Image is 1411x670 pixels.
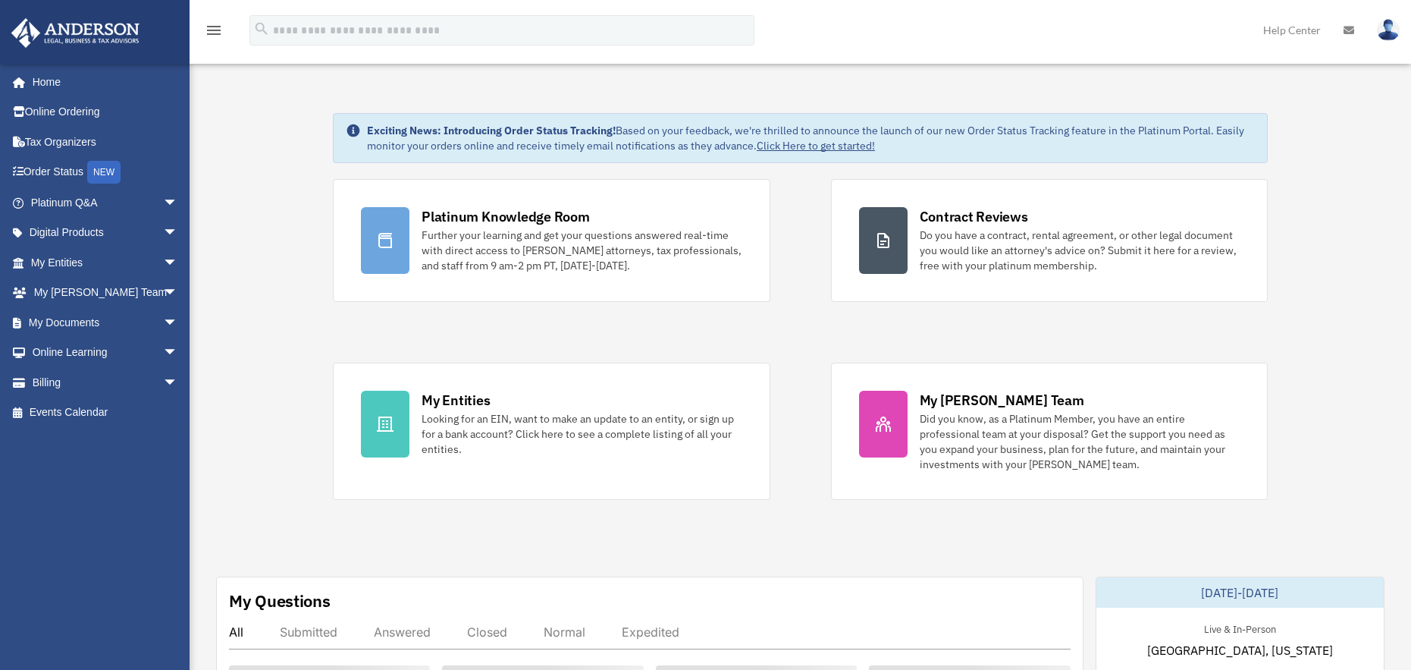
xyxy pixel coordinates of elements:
[205,27,223,39] a: menu
[11,97,201,127] a: Online Ordering
[163,338,193,369] span: arrow_drop_down
[374,624,431,640] div: Answered
[467,624,507,640] div: Closed
[1096,577,1384,608] div: [DATE]-[DATE]
[163,218,193,249] span: arrow_drop_down
[11,157,201,188] a: Order StatusNEW
[367,123,1255,153] div: Based on your feedback, we're thrilled to announce the launch of our new Order Status Tracking fe...
[422,391,490,410] div: My Entities
[757,139,875,153] a: Click Here to get started!
[229,590,331,612] div: My Questions
[11,307,201,338] a: My Documentsarrow_drop_down
[333,363,770,500] a: My Entities Looking for an EIN, want to make an update to an entity, or sign up for a bank accoun...
[11,338,201,368] a: Online Learningarrow_drop_down
[544,624,585,640] div: Normal
[1147,641,1333,659] span: [GEOGRAPHIC_DATA], [US_STATE]
[163,307,193,338] span: arrow_drop_down
[920,228,1240,273] div: Do you have a contract, rental agreement, or other legal document you would like an attorney's ad...
[163,278,193,309] span: arrow_drop_down
[920,391,1084,410] div: My [PERSON_NAME] Team
[205,21,223,39] i: menu
[11,367,201,398] a: Billingarrow_drop_down
[11,247,201,278] a: My Entitiesarrow_drop_down
[831,363,1268,500] a: My [PERSON_NAME] Team Did you know, as a Platinum Member, you have an entire professional team at...
[229,624,243,640] div: All
[422,207,590,226] div: Platinum Knowledge Room
[422,411,742,457] div: Looking for an EIN, want to make an update to an entity, or sign up for a bank account? Click her...
[163,367,193,398] span: arrow_drop_down
[11,127,201,157] a: Tax Organizers
[87,161,121,184] div: NEW
[11,278,201,308] a: My [PERSON_NAME] Teamarrow_drop_down
[422,228,742,273] div: Further your learning and get your questions answered real-time with direct access to [PERSON_NAM...
[163,247,193,278] span: arrow_drop_down
[163,187,193,219] span: arrow_drop_down
[920,411,1240,472] div: Did you know, as a Platinum Member, you have an entire professional team at your disposal? Get th...
[333,179,770,302] a: Platinum Knowledge Room Further your learning and get your questions answered real-time with dire...
[920,207,1028,226] div: Contract Reviews
[1377,19,1400,41] img: User Pic
[367,124,616,137] strong: Exciting News: Introducing Order Status Tracking!
[831,179,1268,302] a: Contract Reviews Do you have a contract, rental agreement, or other legal document you would like...
[11,398,201,428] a: Events Calendar
[11,187,201,218] a: Platinum Q&Aarrow_drop_down
[1192,620,1288,636] div: Live & In-Person
[11,67,193,97] a: Home
[253,20,270,37] i: search
[622,624,679,640] div: Expedited
[11,218,201,248] a: Digital Productsarrow_drop_down
[280,624,337,640] div: Submitted
[7,18,144,48] img: Anderson Advisors Platinum Portal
